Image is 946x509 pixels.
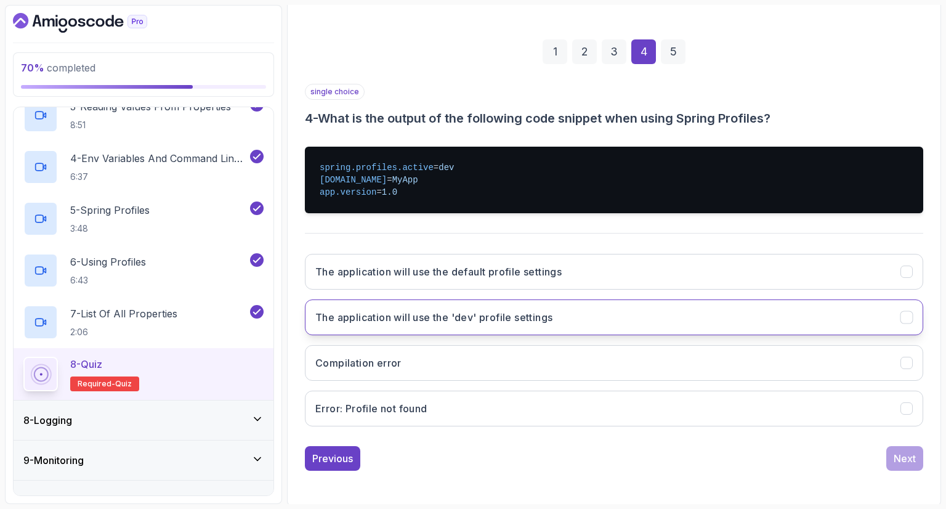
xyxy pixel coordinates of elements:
[894,451,916,466] div: Next
[382,187,397,197] span: 1.0
[23,493,73,508] h3: 10 - Testing
[315,401,427,416] h3: Error: Profile not found
[78,379,115,389] span: Required-
[572,39,597,64] div: 2
[315,356,402,370] h3: Compilation error
[631,39,656,64] div: 4
[13,13,176,33] a: Dashboard
[602,39,626,64] div: 3
[305,391,923,426] button: Error: Profile not found
[14,441,273,480] button: 9-Monitoring
[543,39,567,64] div: 1
[305,299,923,335] button: The application will use the 'dev' profile settings
[23,202,264,236] button: 5-Spring Profiles3:48
[305,84,365,100] p: single choice
[70,326,177,338] p: 2:06
[23,98,264,132] button: 3-Reading Values From Properties8:51
[315,264,562,279] h3: The application will use the default profile settings
[886,446,923,471] button: Next
[70,274,146,287] p: 6:43
[23,413,72,428] h3: 8 - Logging
[70,357,102,372] p: 8 - Quiz
[70,203,150,218] p: 5 - Spring Profiles
[305,147,923,213] pre: = = =
[305,446,360,471] button: Previous
[70,151,248,166] p: 4 - Env Variables And Command Line Arguments
[21,62,95,74] span: completed
[23,150,264,184] button: 4-Env Variables And Command Line Arguments6:37
[439,163,454,173] span: dev
[23,305,264,340] button: 7-List Of All Properties2:06
[305,110,923,127] h3: 4 - What is the output of the following code snippet when using Spring Profiles?
[312,451,353,466] div: Previous
[70,119,231,131] p: 8:51
[392,175,418,185] span: MyApp
[23,253,264,288] button: 6-Using Profiles6:43
[315,310,552,325] h3: The application will use the 'dev' profile settings
[23,453,84,468] h3: 9 - Monitoring
[320,175,387,185] span: [DOMAIN_NAME]
[70,254,146,269] p: 6 - Using Profiles
[70,306,177,321] p: 7 - List Of All Properties
[661,39,685,64] div: 5
[305,254,923,290] button: The application will use the default profile settings
[14,401,273,440] button: 8-Logging
[70,222,150,235] p: 3:48
[320,163,434,173] span: spring.profiles.active
[21,62,44,74] span: 70 %
[23,357,264,391] button: 8-QuizRequired-quiz
[320,187,376,197] span: app.version
[305,345,923,381] button: Compilation error
[70,171,248,183] p: 6:37
[115,379,132,389] span: quiz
